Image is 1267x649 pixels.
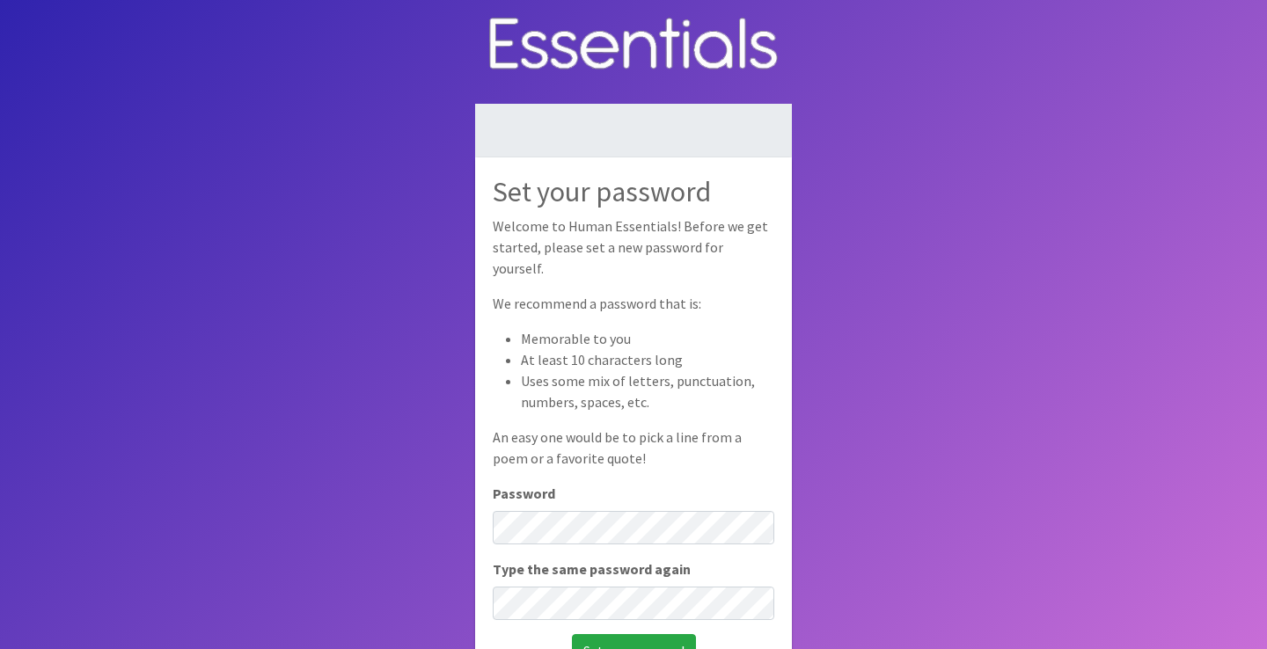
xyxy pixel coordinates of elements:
[521,349,774,370] li: At least 10 characters long
[521,328,774,349] li: Memorable to you
[493,427,774,469] p: An easy one would be to pick a line from a poem or a favorite quote!
[493,483,555,504] label: Password
[493,558,691,580] label: Type the same password again
[521,370,774,412] li: Uses some mix of letters, punctuation, numbers, spaces, etc.
[493,175,774,208] h2: Set your password
[493,293,774,314] p: We recommend a password that is:
[493,215,774,279] p: Welcome to Human Essentials! Before we get started, please set a new password for yourself.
